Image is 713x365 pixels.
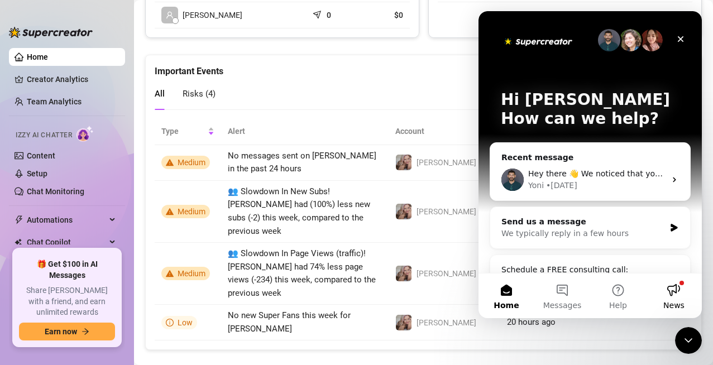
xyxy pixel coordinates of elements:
th: Alert [221,118,389,145]
span: 👥 Slowdown In New Subs! [PERSON_NAME] had (100%) less new subs (-2) this week, compared to the pr... [228,186,370,236]
span: send [313,8,324,19]
span: Medium [178,207,205,216]
a: Chat Monitoring [27,187,84,196]
span: warning [166,159,174,166]
span: Type [161,125,205,137]
span: user [166,11,174,19]
a: Team Analytics [27,97,82,106]
img: AI Chatter [76,126,94,142]
article: 0 [327,9,331,21]
span: No messages sent on [PERSON_NAME] in the past 24 hours [228,151,376,174]
div: Important Events [155,55,692,78]
span: Risks ( 4 ) [183,89,216,99]
span: [PERSON_NAME] [417,269,476,278]
a: Content [27,151,55,160]
img: Chat Copilot [15,238,22,246]
span: arrow-right [82,328,89,335]
span: Earn now [45,327,77,336]
span: [PERSON_NAME] [417,158,476,167]
span: Account [395,125,484,137]
span: Chat Copilot [27,233,106,251]
span: Medium [178,158,205,167]
span: thunderbolt [15,215,23,224]
span: warning [166,208,174,215]
a: Home [27,52,48,61]
span: 20 hours ago [507,317,556,327]
a: Setup [27,169,47,178]
img: Nikki [396,315,411,330]
span: Izzy AI Chatter [16,130,72,141]
img: logo-BBDzfeDw.svg [9,27,93,38]
button: Earn nowarrow-right [19,323,115,340]
span: [PERSON_NAME] [417,207,476,216]
span: info-circle [166,319,174,326]
span: [PERSON_NAME] [417,318,476,327]
img: Nikki [396,155,411,170]
img: Nikki [396,204,411,219]
span: Automations [27,211,106,229]
span: Share [PERSON_NAME] with a friend, and earn unlimited rewards [19,285,115,318]
img: Nikki [396,266,411,281]
span: Low [178,318,193,327]
iframe: Intercom live chat [478,11,702,318]
iframe: Intercom live chat [675,327,702,354]
th: Type [155,118,221,145]
span: warning [166,270,174,277]
span: All [155,89,165,99]
span: 👥 Slowdown In Page Views (traffic)! [PERSON_NAME] had 74% less page views (-234) this week, compa... [228,248,376,298]
span: No new Super Fans this week for [PERSON_NAME] [228,310,351,334]
a: Creator Analytics [27,70,116,88]
article: $0 [365,9,403,21]
span: Medium [178,269,205,278]
span: 🎁 Get $100 in AI Messages [19,259,115,281]
span: [PERSON_NAME] [183,9,242,21]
